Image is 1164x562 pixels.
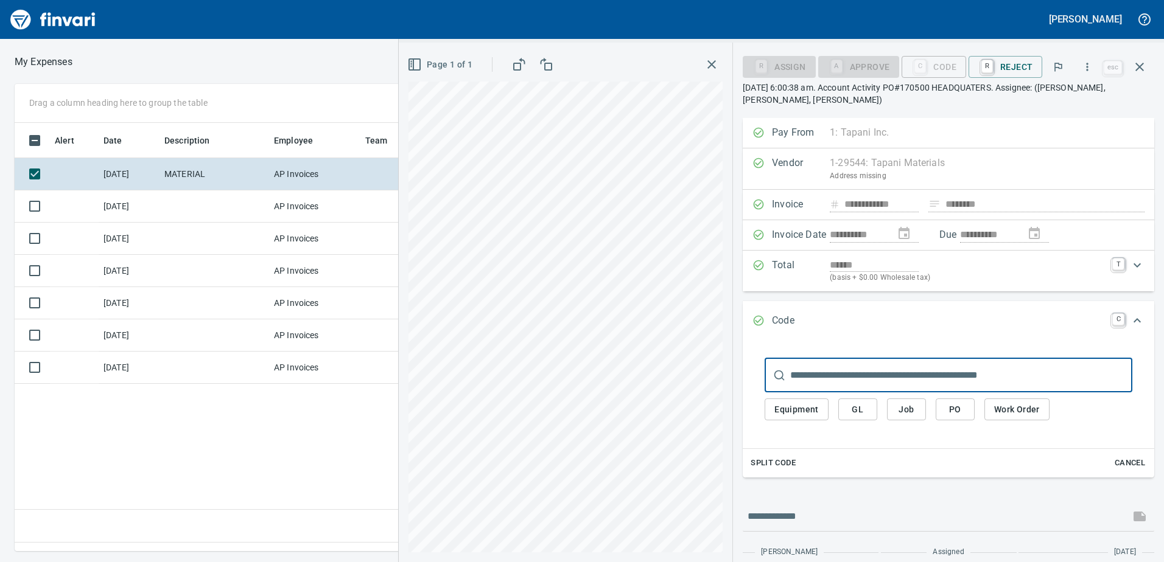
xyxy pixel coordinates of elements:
[897,402,916,417] span: Job
[103,133,122,148] span: Date
[743,251,1154,291] div: Expand
[945,402,965,417] span: PO
[365,133,404,148] span: Team
[765,398,829,421] button: Equipment
[7,5,99,34] img: Finvari
[848,402,868,417] span: GL
[830,272,1105,284] p: (basis + $0.00 Wholesale tax)
[902,61,966,71] div: Code
[269,255,360,287] td: AP Invoices
[1112,313,1124,325] a: C
[887,398,926,421] button: Job
[743,301,1154,341] div: Expand
[99,319,160,352] td: [DATE]
[99,352,160,384] td: [DATE]
[269,158,360,190] td: AP Invoices
[984,398,1050,421] button: Work Order
[269,352,360,384] td: AP Invoices
[772,313,830,329] p: Code
[761,546,818,558] span: [PERSON_NAME]
[269,223,360,255] td: AP Invoices
[410,57,472,72] span: Page 1 of 1
[164,133,226,148] span: Description
[969,56,1042,78] button: RReject
[15,55,72,69] nav: breadcrumb
[1104,61,1122,74] a: esc
[743,82,1154,106] p: [DATE] 6:00:38 am. Account Activity PO#170500 HEADQUATERS. Assignee: ([PERSON_NAME], [PERSON_NAME...
[15,55,72,69] p: My Expenses
[743,61,815,71] div: Assign
[55,133,90,148] span: Alert
[838,398,877,421] button: GL
[774,402,819,417] span: Equipment
[751,456,796,470] span: Split Code
[29,97,208,109] p: Drag a column heading here to group the table
[99,190,160,223] td: [DATE]
[1046,10,1125,29] button: [PERSON_NAME]
[405,54,477,76] button: Page 1 of 1
[1074,54,1101,80] button: More
[978,57,1033,77] span: Reject
[1045,54,1071,80] button: Flag
[365,133,388,148] span: Team
[274,133,313,148] span: Employee
[1110,454,1149,473] button: Cancel
[269,190,360,223] td: AP Invoices
[1112,258,1124,270] a: T
[772,258,830,284] p: Total
[269,287,360,319] td: AP Invoices
[103,133,138,148] span: Date
[1101,52,1154,82] span: Close invoice
[748,454,799,473] button: Split Code
[269,319,360,352] td: AP Invoices
[99,158,160,190] td: [DATE]
[933,546,964,558] span: Assigned
[160,158,269,190] td: MATERIAL
[743,341,1154,477] div: Expand
[1113,456,1146,470] span: Cancel
[1114,546,1136,558] span: [DATE]
[1125,502,1154,531] span: This records your message into the invoice and notifies anyone mentioned
[936,398,975,421] button: PO
[981,60,993,73] a: R
[274,133,329,148] span: Employee
[164,133,210,148] span: Description
[99,223,160,255] td: [DATE]
[99,287,160,319] td: [DATE]
[1049,13,1122,26] h5: [PERSON_NAME]
[55,133,74,148] span: Alert
[99,255,160,287] td: [DATE]
[994,402,1040,417] span: Work Order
